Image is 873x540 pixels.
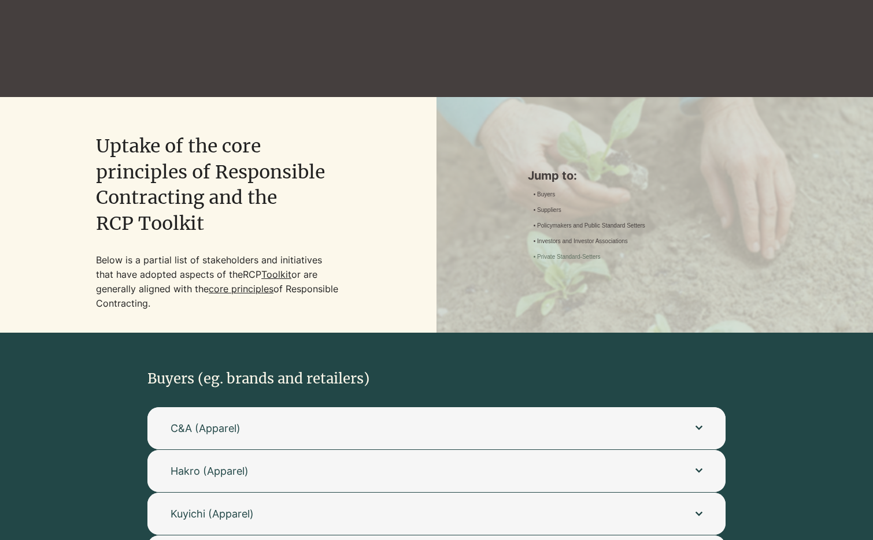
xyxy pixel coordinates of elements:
[528,167,772,184] p: Jump to:
[534,191,555,199] a: • Buyers
[147,493,726,535] button: Kuyichi (Apparel)
[147,407,726,449] button: C&A (Apparel)
[534,237,628,246] a: • Investors and Investor Associations
[534,222,645,230] a: • Policymakers and Public Standard Setters
[171,507,672,521] span: Kuyichi (Apparel)
[534,253,601,261] a: • Private Standard-Setters
[528,189,722,262] nav: Site
[96,135,325,235] span: Uptake of the core principles of Responsible Contracting and the RCP Toolkit
[209,283,273,295] a: core principles
[96,253,341,311] p: Below is a partial list of stakeholders and initiatives that have adopted aspects of the or are g...
[534,206,561,215] a: • Suppliers
[147,369,499,389] h2: Buyers (eg. brands and retailers)
[171,464,672,478] span: Hakro (Apparel)
[147,450,726,492] button: Hakro (Apparel)
[261,269,291,280] a: Toolkit
[243,269,261,280] a: RCP
[171,421,672,435] span: C&A (Apparel)
[436,97,873,450] img: pexels-greta-hoffman-7728921_edited.jpg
